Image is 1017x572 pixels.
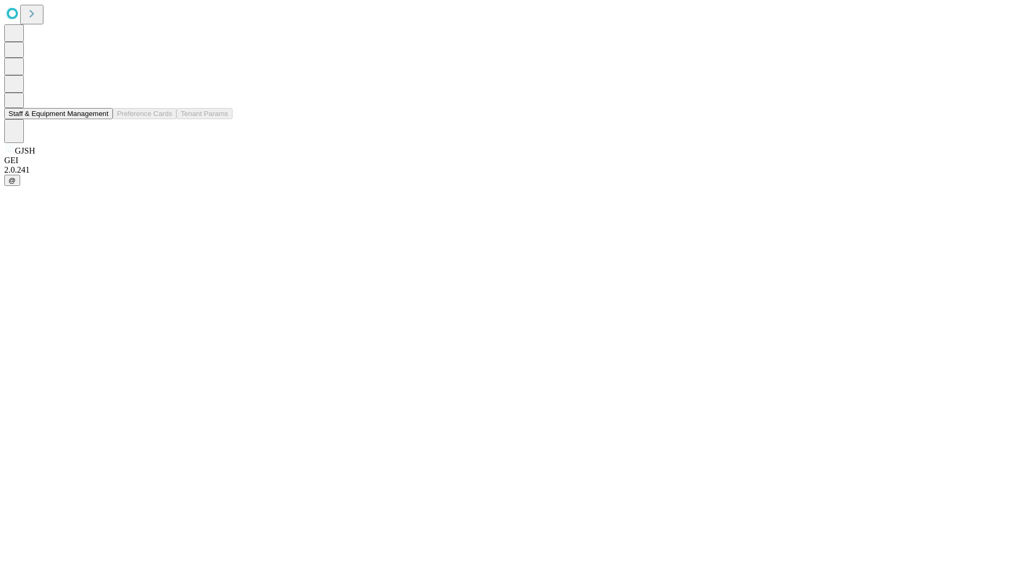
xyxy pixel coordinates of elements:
[176,108,233,119] button: Tenant Params
[15,146,35,155] span: GJSH
[8,176,16,184] span: @
[4,175,20,186] button: @
[4,156,1013,165] div: GEI
[4,108,113,119] button: Staff & Equipment Management
[113,108,176,119] button: Preference Cards
[4,165,1013,175] div: 2.0.241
